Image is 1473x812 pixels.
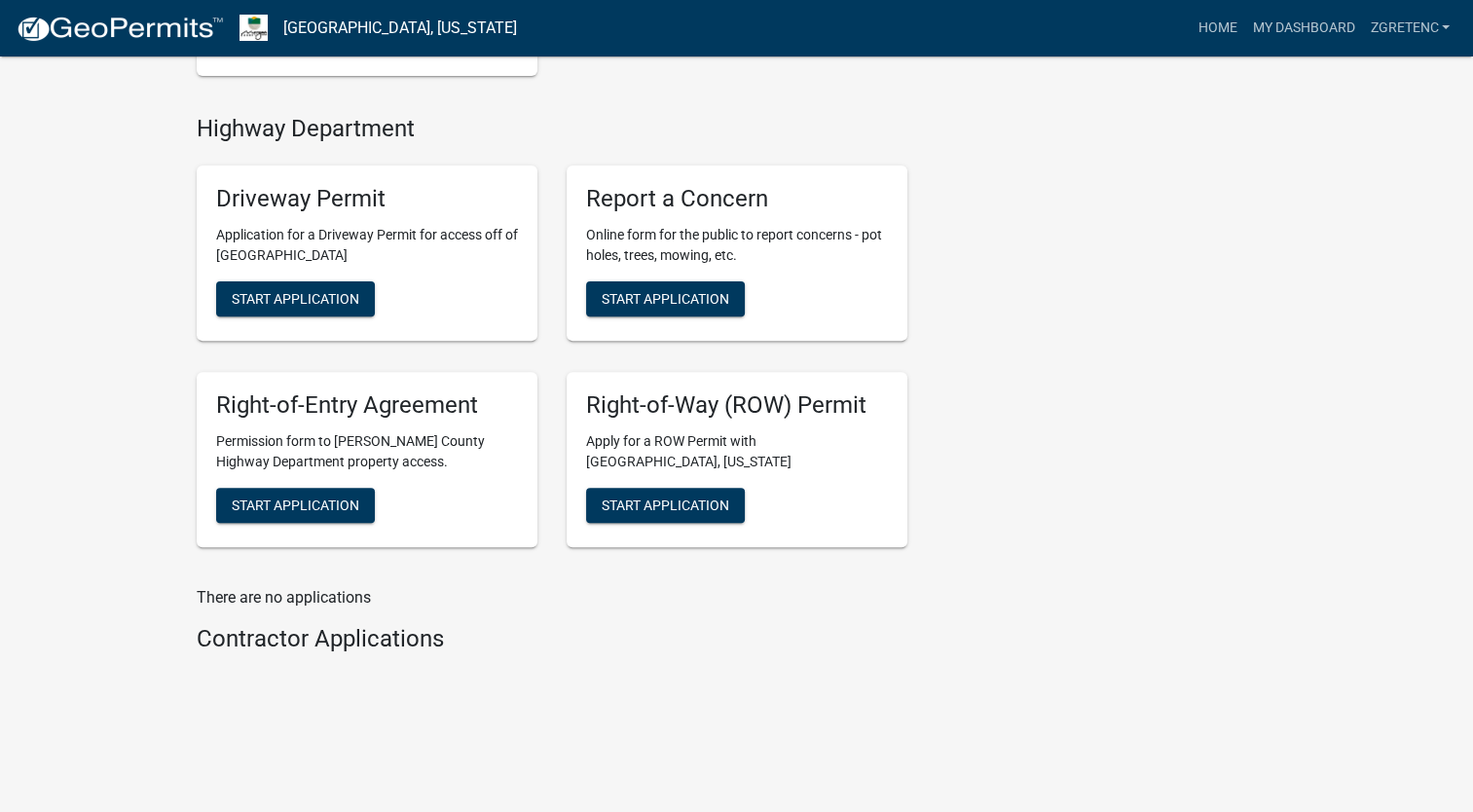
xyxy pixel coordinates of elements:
p: Application for a Driveway Permit for access off of [GEOGRAPHIC_DATA] [216,225,518,266]
a: zgretenc [1362,10,1457,47]
span: Start Application [232,291,359,307]
h4: Contractor Applications [197,625,907,653]
a: My Dashboard [1244,10,1362,47]
button: Start Application [586,281,745,316]
h4: Highway Department [197,115,907,143]
wm-workflow-list-section: Contractor Applications [197,625,907,661]
span: Start Application [602,291,729,307]
p: Permission form to [PERSON_NAME] County Highway Department property access. [216,431,518,472]
button: Start Application [586,488,745,523]
h5: Right-of-Entry Agreement [216,391,518,420]
p: There are no applications [197,586,907,609]
button: Start Application [216,488,375,523]
button: Start Application [216,281,375,316]
h5: Right-of-Way (ROW) Permit [586,391,888,420]
a: Home [1190,10,1244,47]
h5: Report a Concern [586,185,888,213]
span: Start Application [232,498,359,513]
a: [GEOGRAPHIC_DATA], [US_STATE] [283,12,517,45]
p: Online form for the public to report concerns - pot holes, trees, mowing, etc. [586,225,888,266]
p: Apply for a ROW Permit with [GEOGRAPHIC_DATA], [US_STATE] [586,431,888,472]
img: Morgan County, Indiana [239,15,268,41]
span: Start Application [602,498,729,513]
h5: Driveway Permit [216,185,518,213]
